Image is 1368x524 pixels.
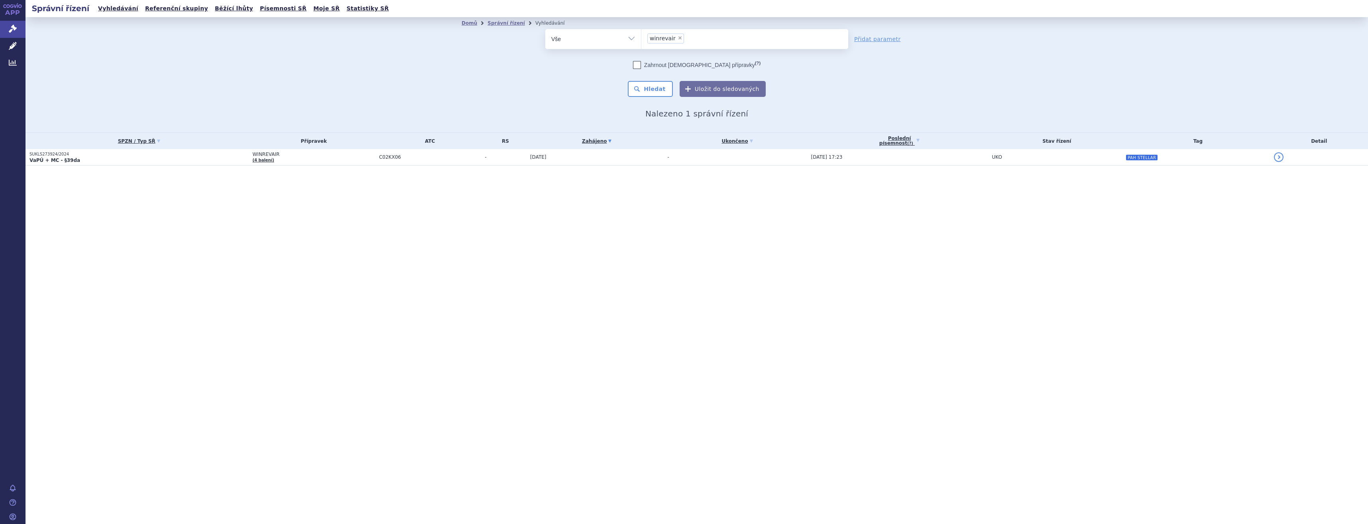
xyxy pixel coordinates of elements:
[96,3,141,14] a: Vyhledávání
[907,141,913,146] abbr: (?)
[481,133,526,149] th: RS
[668,154,669,160] span: -
[811,154,842,160] span: [DATE] 17:23
[530,154,546,160] span: [DATE]
[668,136,807,147] a: Ukončeno
[680,81,766,97] button: Uložit do sledovaných
[248,133,375,149] th: Přípravek
[29,136,248,147] a: SPZN / Typ SŘ
[755,61,761,66] abbr: (?)
[462,20,477,26] a: Domů
[1270,133,1368,149] th: Detail
[26,3,96,14] h2: Správní řízení
[811,133,988,149] a: Poslednípísemnost(?)
[530,136,664,147] a: Zahájeno
[375,133,481,149] th: ATC
[988,133,1122,149] th: Stav řízení
[311,3,342,14] a: Moje SŘ
[212,3,256,14] a: Běžící lhůty
[650,35,676,41] span: winrevair
[1122,133,1270,149] th: Tag
[257,3,309,14] a: Písemnosti SŘ
[29,152,248,157] p: SUKLS273924/2024
[628,81,673,97] button: Hledat
[633,61,761,69] label: Zahrnout [DEMOGRAPHIC_DATA] přípravky
[485,154,526,160] span: -
[252,152,375,157] span: WINREVAIR
[252,158,274,162] a: (4 balení)
[854,35,901,43] a: Přidat parametr
[29,158,80,163] strong: VaPÚ + MC - §39da
[992,154,1002,160] span: UKO
[344,3,391,14] a: Statistiky SŘ
[645,109,748,118] span: Nalezeno 1 správní řízení
[379,154,481,160] span: C02KX06
[143,3,210,14] a: Referenční skupiny
[535,17,575,29] li: Vyhledávání
[487,20,525,26] a: Správní řízení
[686,33,691,43] input: winrevair
[1126,155,1158,160] i: PAH STELLAR
[678,35,682,40] span: ×
[1274,152,1283,162] a: detail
